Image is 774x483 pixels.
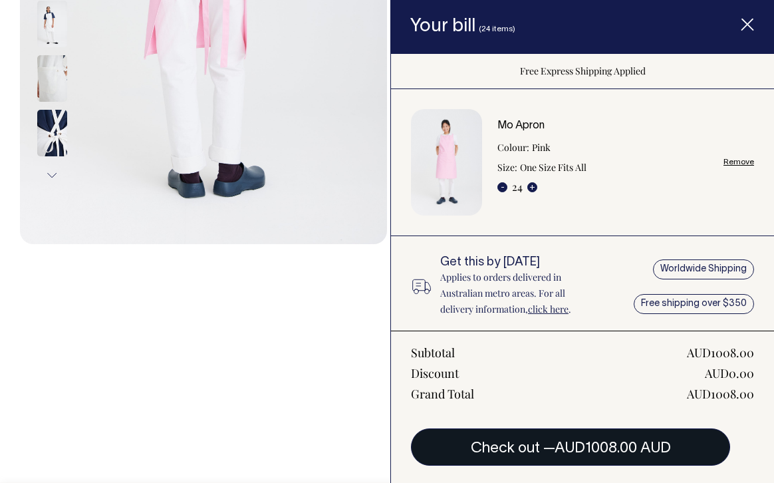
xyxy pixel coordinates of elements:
div: AUD1008.00 [687,386,754,402]
button: - [497,182,507,192]
a: Mo Apron [497,121,545,130]
p: Applies to orders delivered in Australian metro areas. For all delivery information, . [440,269,598,317]
span: Free Express Shipping Applied [520,65,646,77]
dd: One Size Fits All [520,160,586,176]
div: AUD0.00 [705,365,754,381]
dt: Colour: [497,140,529,156]
a: Remove [723,158,754,166]
span: (24 items) [479,25,515,33]
div: Discount [411,365,459,381]
div: AUD1008.00 [687,345,754,361]
img: Mo Apron [411,109,482,216]
h6: Get this by [DATE] [440,256,598,269]
div: Subtotal [411,345,455,361]
img: off-white [37,55,67,102]
dd: Pink [532,140,551,156]
span: AUD1008.00 AUD [555,442,671,455]
div: Grand Total [411,386,474,402]
a: click here [528,303,569,315]
button: Next [42,160,62,190]
dt: Size: [497,160,517,176]
button: + [527,182,537,192]
img: off-white [37,1,67,47]
img: off-white [37,110,67,156]
button: Check out —AUD1008.00 AUD [411,428,730,466]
